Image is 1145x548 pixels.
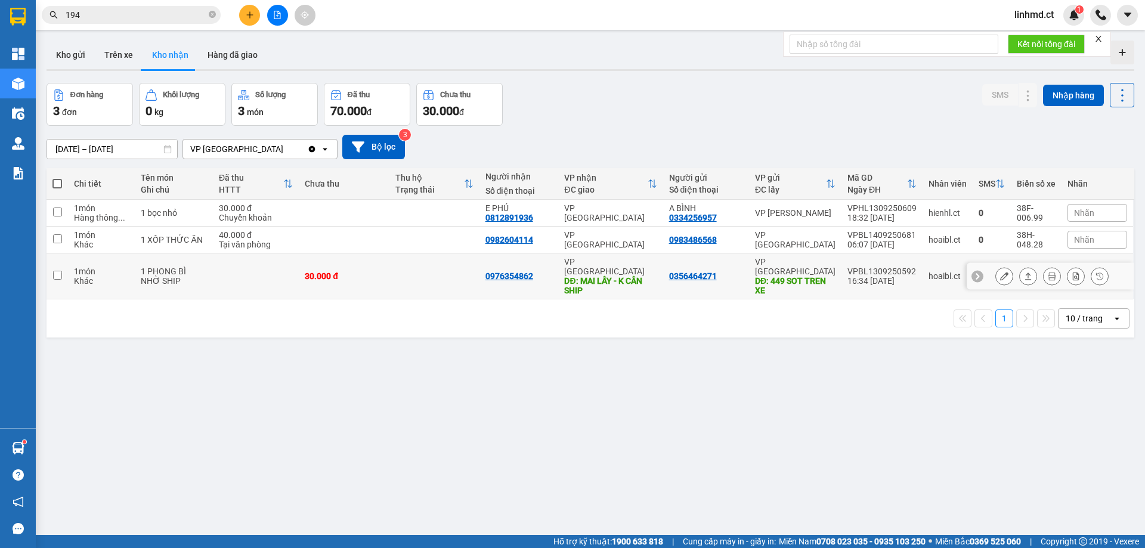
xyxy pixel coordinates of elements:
img: icon-new-feature [1069,10,1079,20]
div: 1 XỐP THỨC ĂN [141,235,207,244]
div: Hàng thông thường [74,213,129,222]
div: VP [PERSON_NAME] [755,208,835,218]
div: HTTT [219,185,283,194]
input: Nhập số tổng đài [790,35,998,54]
span: đ [459,107,464,117]
div: Đơn hàng [70,91,103,99]
th: Toggle SortBy [973,168,1011,200]
th: Toggle SortBy [558,168,663,200]
span: ⚪️ [929,539,932,544]
div: Chưa thu [440,91,471,99]
span: Kết nối tổng đài [1017,38,1075,51]
svg: open [1112,314,1122,323]
div: 0356464271 [669,271,717,281]
div: 06:07 [DATE] [847,240,917,249]
div: 0982604114 [485,235,533,244]
div: DĐ: 449 SOT TREN XE [755,276,835,295]
img: warehouse-icon [12,137,24,150]
div: 0 [979,208,1005,218]
th: Toggle SortBy [213,168,299,200]
div: Chưa thu [305,179,383,188]
button: Số lượng3món [231,83,318,126]
div: Khác [74,276,129,286]
div: VP gửi [755,173,826,182]
button: Kết nối tổng đài [1008,35,1085,54]
sup: 1 [23,440,26,444]
div: 10 / trang [1066,312,1103,324]
div: hoaibl.ct [929,235,967,244]
span: 30.000 [423,104,459,118]
div: Nhân viên [929,179,967,188]
span: | [1030,535,1032,548]
span: 0 [146,104,152,118]
span: close [1094,35,1103,43]
span: search [49,11,58,19]
span: aim [301,11,309,19]
div: hienhl.ct [929,208,967,218]
span: question-circle [13,469,24,481]
div: 1 món [74,230,129,240]
svg: open [320,144,330,154]
div: Trạng thái [395,185,464,194]
img: warehouse-icon [12,442,24,454]
div: Biển số xe [1017,179,1056,188]
span: món [247,107,264,117]
span: 1 [1077,5,1081,14]
div: 0983486568 [669,235,717,244]
div: 38H-048.28 [1017,230,1056,249]
span: ... [118,213,125,222]
strong: 1900 633 818 [612,537,663,546]
div: Ngày ĐH [847,185,907,194]
span: Miền Bắc [935,535,1021,548]
div: 0976354862 [485,271,533,281]
span: file-add [273,11,281,19]
div: Chuyển khoản [219,213,293,222]
div: 0812891936 [485,213,533,222]
span: Miền Nam [779,535,926,548]
button: plus [239,5,260,26]
button: Hàng đã giao [198,41,267,69]
span: close-circle [209,10,216,21]
div: Giao hàng [1019,267,1037,285]
button: Nhập hàng [1043,85,1104,106]
span: copyright [1079,537,1087,546]
span: Nhãn [1074,208,1094,218]
button: caret-down [1117,5,1138,26]
div: Ghi chú [141,185,207,194]
button: Bộ lọc [342,135,405,159]
div: Sửa đơn hàng [995,267,1013,285]
img: warehouse-icon [12,107,24,120]
div: Số điện thoại [669,185,743,194]
img: dashboard-icon [12,48,24,60]
div: 40.000 đ [219,230,293,240]
div: Người nhận [485,172,553,181]
div: ĐC lấy [755,185,826,194]
div: 16:34 [DATE] [847,276,917,286]
div: VP [GEOGRAPHIC_DATA] [755,257,835,276]
div: E PHÚ [485,203,553,213]
div: Tên món [141,173,207,182]
svg: Clear value [307,144,317,154]
span: caret-down [1122,10,1133,20]
input: Selected VP Mỹ Đình. [284,143,286,155]
div: 1 bọc nhỏ [141,208,207,218]
button: SMS [982,84,1018,106]
div: VPHL1309250609 [847,203,917,213]
div: A BÌNH [669,203,743,213]
div: Người gửi [669,173,743,182]
th: Toggle SortBy [749,168,841,200]
span: plus [246,11,254,19]
button: Khối lượng0kg [139,83,225,126]
div: NHỜ SHIP [141,276,207,286]
img: phone-icon [1096,10,1106,20]
div: 30.000 đ [219,203,293,213]
div: 1 món [74,267,129,276]
div: VP [GEOGRAPHIC_DATA] [564,230,657,249]
div: Khác [74,240,129,249]
strong: 0708 023 035 - 0935 103 250 [816,537,926,546]
button: Chưa thu30.000đ [416,83,503,126]
span: 70.000 [330,104,367,118]
div: Số điện thoại [485,186,553,196]
button: Đã thu70.000đ [324,83,410,126]
div: 1 PHONG BÌ [141,267,207,276]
